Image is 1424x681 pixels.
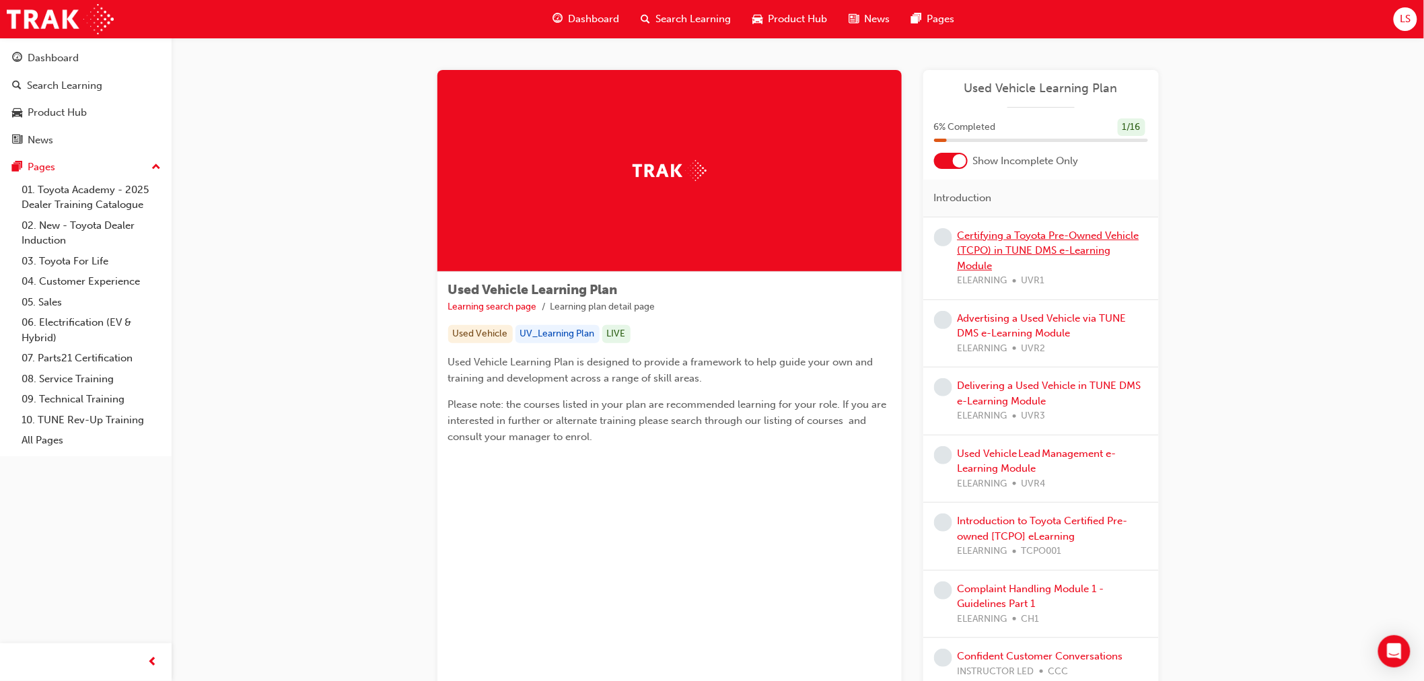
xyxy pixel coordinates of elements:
[633,160,707,181] img: Trak
[448,398,890,443] span: Please note: the courses listed in your plan are recommended learning for your role. If you are i...
[1394,7,1417,31] button: LS
[958,312,1127,340] a: Advertising a Used Vehicle via TUNE DMS e-Learning Module
[448,282,618,297] span: Used Vehicle Learning Plan
[901,5,966,33] a: pages-iconPages
[1022,408,1046,424] span: UVR3
[5,46,166,71] a: Dashboard
[958,664,1034,680] span: INSTRUCTOR LED
[958,341,1007,357] span: ELEARNING
[16,369,166,390] a: 08. Service Training
[7,4,114,34] img: Trak
[27,78,102,94] div: Search Learning
[958,650,1123,662] a: Confident Customer Conversations
[934,228,952,246] span: learningRecordVerb_NONE-icon
[16,430,166,451] a: All Pages
[1022,341,1046,357] span: UVR2
[934,649,952,667] span: learningRecordVerb_NONE-icon
[151,159,161,176] span: up-icon
[1118,118,1145,137] div: 1 / 16
[958,229,1139,272] a: Certifying a Toyota Pre-Owned Vehicle (TCPO) in TUNE DMS e-Learning Module
[12,162,22,174] span: pages-icon
[1022,273,1045,289] span: UVR1
[865,11,890,27] span: News
[16,410,166,431] a: 10. TUNE Rev-Up Training
[553,11,563,28] span: guage-icon
[5,155,166,180] button: Pages
[849,11,859,28] span: news-icon
[958,476,1007,492] span: ELEARNING
[1378,635,1411,668] div: Open Intercom Messenger
[656,11,732,27] span: Search Learning
[912,11,922,28] span: pages-icon
[958,544,1007,559] span: ELEARNING
[16,215,166,251] a: 02. New - Toyota Dealer Induction
[16,292,166,313] a: 05. Sales
[1022,476,1046,492] span: UVR4
[448,356,876,384] span: Used Vehicle Learning Plan is designed to provide a framework to help guide your own and training...
[16,312,166,348] a: 06. Electrification (EV & Hybrid)
[5,43,166,155] button: DashboardSearch LearningProduct HubNews
[927,11,955,27] span: Pages
[16,180,166,215] a: 01. Toyota Academy - 2025 Dealer Training Catalogue
[148,654,158,671] span: prev-icon
[958,408,1007,424] span: ELEARNING
[569,11,620,27] span: Dashboard
[958,273,1007,289] span: ELEARNING
[934,513,952,532] span: learningRecordVerb_NONE-icon
[958,612,1007,627] span: ELEARNING
[631,5,742,33] a: search-iconSearch Learning
[934,190,992,206] span: Introduction
[16,251,166,272] a: 03. Toyota For Life
[1022,544,1062,559] span: TCPO001
[934,581,952,600] span: learningRecordVerb_NONE-icon
[448,301,537,312] a: Learning search page
[641,11,651,28] span: search-icon
[958,515,1128,542] a: Introduction to Toyota Certified Pre-owned [TCPO] eLearning
[958,583,1104,610] a: Complaint Handling Module 1 - Guidelines Part 1
[542,5,631,33] a: guage-iconDashboard
[5,128,166,153] a: News
[602,325,631,343] div: LIVE
[934,311,952,329] span: learningRecordVerb_NONE-icon
[742,5,839,33] a: car-iconProduct Hub
[12,135,22,147] span: news-icon
[839,5,901,33] a: news-iconNews
[550,299,655,315] li: Learning plan detail page
[1400,11,1411,27] span: LS
[448,325,513,343] div: Used Vehicle
[16,389,166,410] a: 09. Technical Training
[934,81,1148,96] a: Used Vehicle Learning Plan
[28,105,87,120] div: Product Hub
[28,133,53,148] div: News
[12,52,22,65] span: guage-icon
[16,348,166,369] a: 07. Parts21 Certification
[515,325,600,343] div: UV_Learning Plan
[28,159,55,175] div: Pages
[12,80,22,92] span: search-icon
[5,100,166,125] a: Product Hub
[934,378,952,396] span: learningRecordVerb_NONE-icon
[934,446,952,464] span: learningRecordVerb_NONE-icon
[934,120,996,135] span: 6 % Completed
[1022,612,1040,627] span: CH1
[16,271,166,292] a: 04. Customer Experience
[12,107,22,119] span: car-icon
[1048,664,1069,680] span: CCC
[753,11,763,28] span: car-icon
[973,153,1079,169] span: Show Incomplete Only
[958,380,1141,407] a: Delivering a Used Vehicle in TUNE DMS e-Learning Module
[958,447,1116,475] a: Used Vehicle Lead Management e-Learning Module
[769,11,828,27] span: Product Hub
[28,50,79,66] div: Dashboard
[5,73,166,98] a: Search Learning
